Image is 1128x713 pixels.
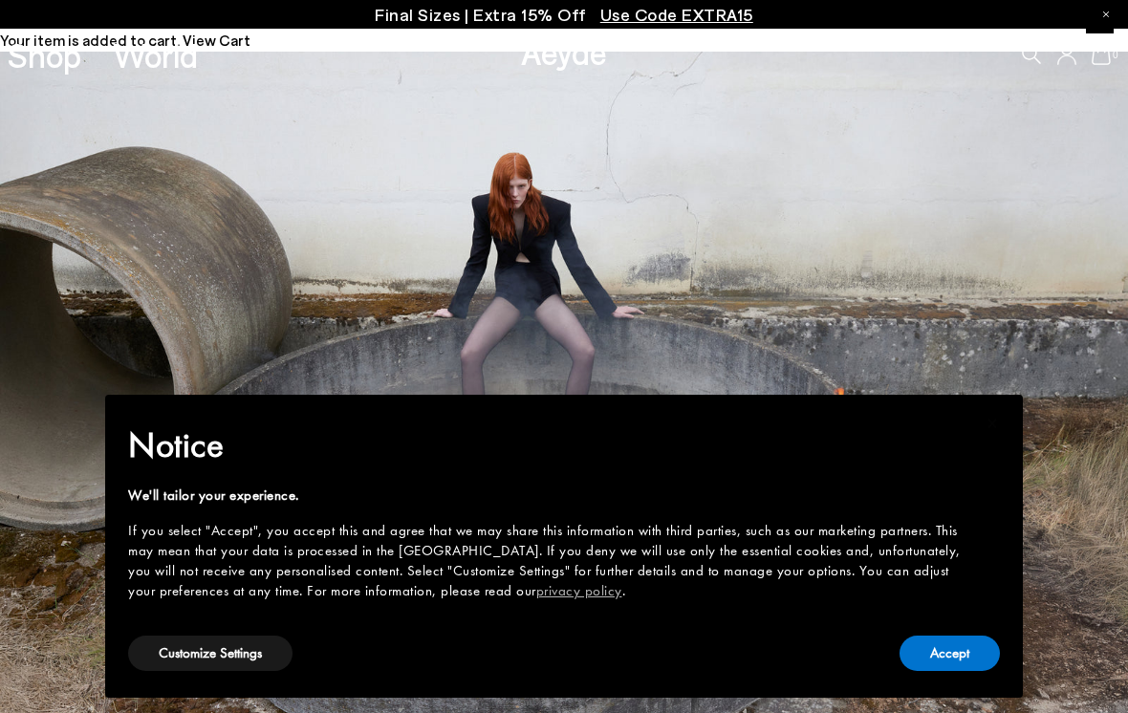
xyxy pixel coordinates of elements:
button: Accept [900,636,1000,671]
button: Customize Settings [128,636,293,671]
p: Final Sizes | Extra 15% Off [375,3,753,27]
a: Aeyde [521,32,607,72]
span: 0 [1111,50,1120,60]
div: We'll tailor your experience. [128,486,969,506]
a: World [113,38,198,72]
span: Navigate to /collections/ss25-final-sizes [600,4,753,25]
a: 0 [1092,44,1111,65]
a: Shop [8,38,81,72]
div: If you select "Accept", you accept this and agree that we may share this information with third p... [128,521,969,601]
span: × [987,408,999,438]
h2: Notice [128,421,969,470]
button: Close this notice [969,400,1015,446]
a: privacy policy [536,581,622,600]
